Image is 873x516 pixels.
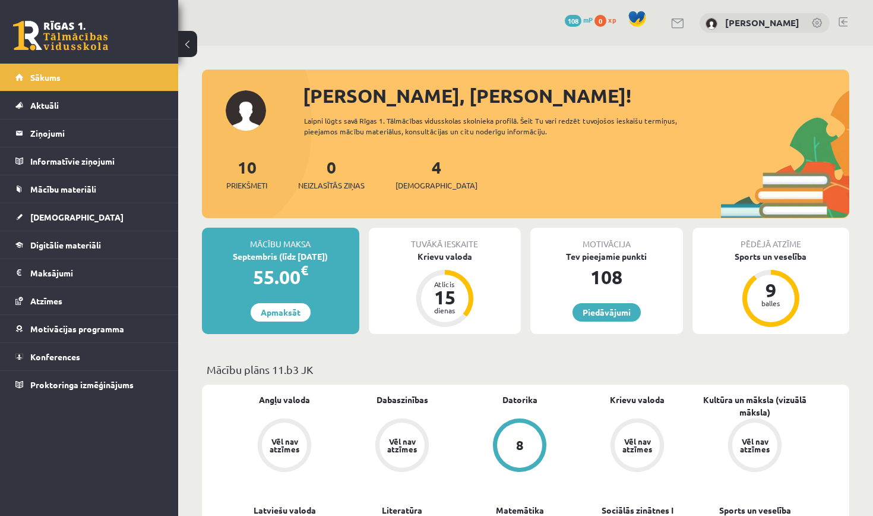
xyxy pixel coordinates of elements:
a: Datorika [502,394,537,406]
a: Sākums [15,64,163,91]
a: Vēl nav atzīmes [578,419,696,474]
legend: Maksājumi [30,259,163,287]
a: Aktuāli [15,92,163,119]
div: 15 [427,288,463,307]
a: 0Neizlasītās ziņas [298,156,365,191]
a: Proktoringa izmēģinājums [15,371,163,398]
a: Digitālie materiāli [15,231,163,259]
a: [DEMOGRAPHIC_DATA] [15,203,163,231]
a: Vēl nav atzīmes [343,419,461,474]
a: Vēl nav atzīmes [696,419,814,474]
span: Konferences [30,351,80,362]
span: € [301,262,308,279]
span: [DEMOGRAPHIC_DATA] [396,180,477,191]
span: [DEMOGRAPHIC_DATA] [30,212,124,222]
span: 108 [565,15,581,27]
a: Apmaksāt [251,303,311,322]
a: Informatīvie ziņojumi [15,147,163,175]
legend: Informatīvie ziņojumi [30,147,163,175]
a: Sports un veselība 9 balles [692,250,850,329]
a: Kultūra un māksla (vizuālā māksla) [696,394,814,419]
span: Sākums [30,72,61,83]
span: Motivācijas programma [30,323,124,334]
div: Vēl nav atzīmes [621,438,654,453]
a: 8 [461,419,578,474]
a: Angļu valoda [259,394,310,406]
div: Mācību maksa [202,228,359,250]
div: Motivācija [530,228,683,250]
a: Konferences [15,343,163,370]
div: Vēl nav atzīmes [268,438,301,453]
span: Proktoringa izmēģinājums [30,379,134,390]
div: 108 [530,263,683,291]
a: Vēl nav atzīmes [226,419,343,474]
span: Priekšmeti [226,180,267,191]
a: 4[DEMOGRAPHIC_DATA] [396,156,477,191]
div: Pēdējā atzīme [692,228,850,250]
span: Mācību materiāli [30,184,96,194]
div: Vēl nav atzīmes [738,438,771,453]
a: Ziņojumi [15,119,163,147]
legend: Ziņojumi [30,119,163,147]
span: mP [583,15,593,24]
div: 9 [753,281,789,300]
a: Atzīmes [15,287,163,314]
div: Vēl nav atzīmes [385,438,419,453]
a: 0 xp [594,15,622,24]
a: Krievu valoda [610,394,665,406]
span: xp [608,15,616,24]
a: [PERSON_NAME] [725,17,799,29]
span: Digitālie materiāli [30,240,101,250]
span: 0 [594,15,606,27]
div: 8 [516,439,524,452]
div: balles [753,300,789,307]
a: Maksājumi [15,259,163,287]
div: Tev pieejamie punkti [530,250,683,263]
div: [PERSON_NAME], [PERSON_NAME]! [303,81,849,110]
a: 10Priekšmeti [226,156,267,191]
img: Nikola Zemzare [706,18,717,30]
a: Krievu valoda Atlicis 15 dienas [369,250,521,329]
div: dienas [427,307,463,314]
span: Neizlasītās ziņas [298,180,365,191]
a: Dabaszinības [377,394,428,406]
div: 55.00 [202,263,359,291]
p: Mācību plāns 11.b3 JK [207,361,844,377]
a: Mācību materiāli [15,175,163,203]
div: Sports un veselība [692,250,850,263]
div: Tuvākā ieskaite [369,228,521,250]
a: Piedāvājumi [572,303,641,322]
a: Motivācijas programma [15,315,163,342]
a: Rīgas 1. Tālmācības vidusskola [13,21,108,51]
div: Krievu valoda [369,250,521,263]
span: Atzīmes [30,295,62,306]
div: Septembris (līdz [DATE]) [202,250,359,263]
div: Laipni lūgts savā Rīgas 1. Tālmācības vidusskolas skolnieka profilā. Šeit Tu vari redzēt tuvojošo... [304,115,692,137]
a: 108 mP [565,15,593,24]
div: Atlicis [427,281,463,288]
span: Aktuāli [30,100,59,111]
